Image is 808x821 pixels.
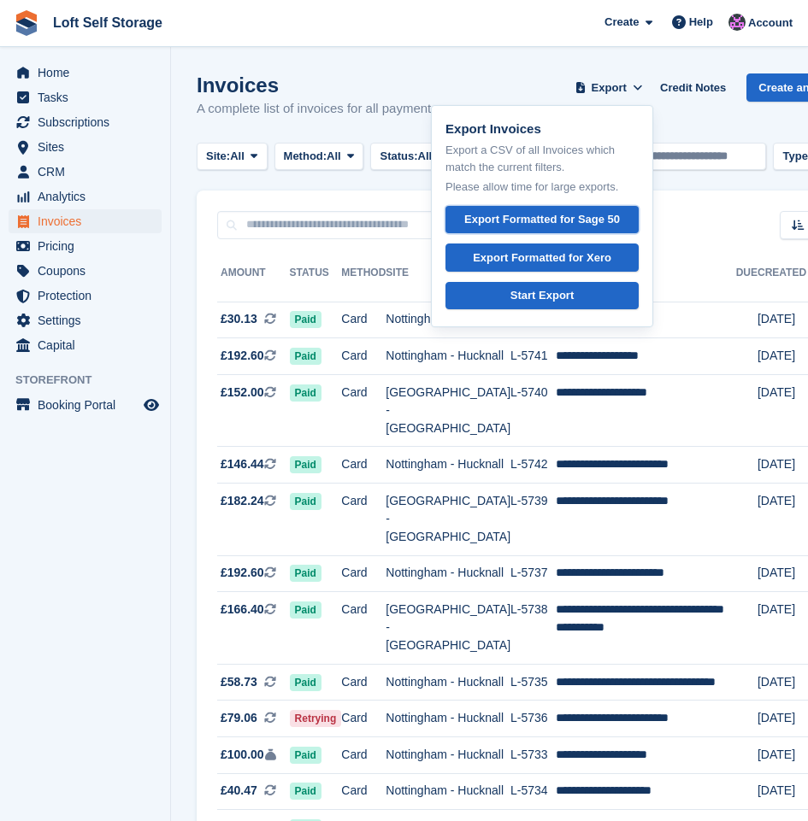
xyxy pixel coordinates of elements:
span: CRM [38,160,140,184]
span: Paid [290,311,321,328]
td: L-5733 [510,737,556,774]
th: Due [736,260,758,302]
td: [GEOGRAPHIC_DATA] - [GEOGRAPHIC_DATA] [386,374,510,447]
a: menu [9,85,162,109]
button: Status: All [370,143,454,171]
td: [GEOGRAPHIC_DATA] - [GEOGRAPHIC_DATA] [386,592,510,665]
td: [DATE] [758,338,806,375]
span: £146.44 [221,455,264,473]
th: Site [386,260,510,302]
td: L-5737 [510,555,556,592]
td: Card [341,664,386,701]
button: Method: All [274,143,364,171]
a: Credit Notes [653,73,733,102]
span: Paid [290,674,321,691]
img: Amy Wright [728,14,746,31]
span: Coupons [38,259,140,283]
button: Export [571,73,646,102]
span: Help [689,14,713,31]
span: Paid [290,384,321,402]
td: [GEOGRAPHIC_DATA] - [GEOGRAPHIC_DATA] [386,484,510,556]
p: Export Invoices [445,120,639,139]
span: £192.60 [221,564,264,582]
a: Preview store [141,395,162,415]
span: Capital [38,333,140,357]
span: Create [605,14,639,31]
span: £166.40 [221,601,264,619]
td: [DATE] [758,374,806,447]
a: menu [9,284,162,308]
a: menu [9,259,162,283]
button: Site: All [197,143,268,171]
td: [DATE] [758,484,806,556]
a: menu [9,160,162,184]
span: Tasks [38,85,140,109]
th: Status [290,260,342,302]
span: £40.47 [221,782,257,800]
td: L-5739 [510,484,556,556]
span: All [327,148,341,165]
td: Nottingham - Hucknall [386,773,510,810]
a: Loft Self Storage [46,9,169,37]
span: Retrying [290,710,342,727]
span: Status: [380,148,417,165]
td: Card [341,338,386,375]
span: £152.00 [221,384,264,402]
td: Nottingham - Hucknall [386,302,510,338]
a: menu [9,135,162,159]
span: Method: [284,148,327,165]
a: menu [9,333,162,357]
td: L-5735 [510,664,556,701]
span: Booking Portal [38,393,140,417]
span: £182.24 [221,492,264,510]
td: [DATE] [758,773,806,810]
span: £58.73 [221,673,257,691]
span: Paid [290,565,321,582]
span: Paid [290,783,321,800]
span: Paid [290,493,321,510]
span: Home [38,61,140,85]
a: menu [9,61,162,85]
td: Nottingham - Hucknall [386,737,510,774]
span: Protection [38,284,140,308]
td: Nottingham - Hucknall [386,701,510,737]
td: Card [341,374,386,447]
div: Export Formatted for Sage 50 [464,211,620,228]
p: Export a CSV of all Invoices which match the current filters. [445,142,639,175]
a: menu [9,209,162,233]
a: menu [9,110,162,134]
td: [DATE] [758,447,806,484]
a: Export Formatted for Xero [445,243,639,272]
td: Card [341,555,386,592]
span: Storefront [15,372,170,389]
td: L-5740 [510,374,556,447]
td: Card [341,737,386,774]
td: Card [341,302,386,338]
a: menu [9,308,162,332]
a: Export Formatted for Sage 50 [445,206,639,234]
td: [DATE] [758,555,806,592]
td: [DATE] [758,592,806,665]
span: Settings [38,308,140,332]
span: Paid [290,747,321,764]
td: Card [341,447,386,484]
span: Analytics [38,185,140,208]
td: Card [341,592,386,665]
td: L-5736 [510,701,556,737]
span: Paid [290,601,321,619]
td: Nottingham - Hucknall [386,447,510,484]
td: Card [341,701,386,737]
span: £100.00 [221,746,264,764]
td: Nottingham - Hucknall [386,664,510,701]
div: Export Formatted for Xero [473,249,611,267]
span: Sites [38,135,140,159]
p: Please allow time for large exports. [445,179,639,196]
a: Start Export [445,282,639,310]
div: Start Export [510,287,574,304]
td: Card [341,484,386,556]
span: Pricing [38,234,140,258]
td: L-5741 [510,338,556,375]
img: stora-icon-8386f47178a22dfd0bd8f6a31ec36ba5ce8667c1dd55bd0f319d3a0aa187defe.svg [14,10,39,36]
td: Nottingham - Hucknall [386,338,510,375]
span: Subscriptions [38,110,140,134]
